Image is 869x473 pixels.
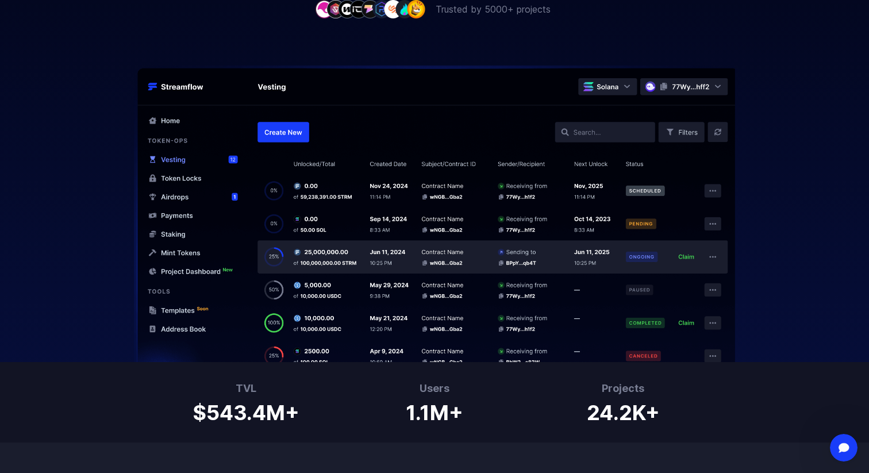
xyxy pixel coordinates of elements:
h1: 24.2K+ [587,397,660,424]
h1: $543.4M+ [193,397,299,424]
p: Trusted by 5000+ projects [436,2,551,16]
h3: Projects [587,380,660,397]
h1: 1.1M+ [406,397,463,424]
img: Hero Image [67,66,802,362]
h3: Users [406,380,463,397]
h3: TVL [193,380,299,397]
iframe: Intercom live chat [830,434,858,462]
